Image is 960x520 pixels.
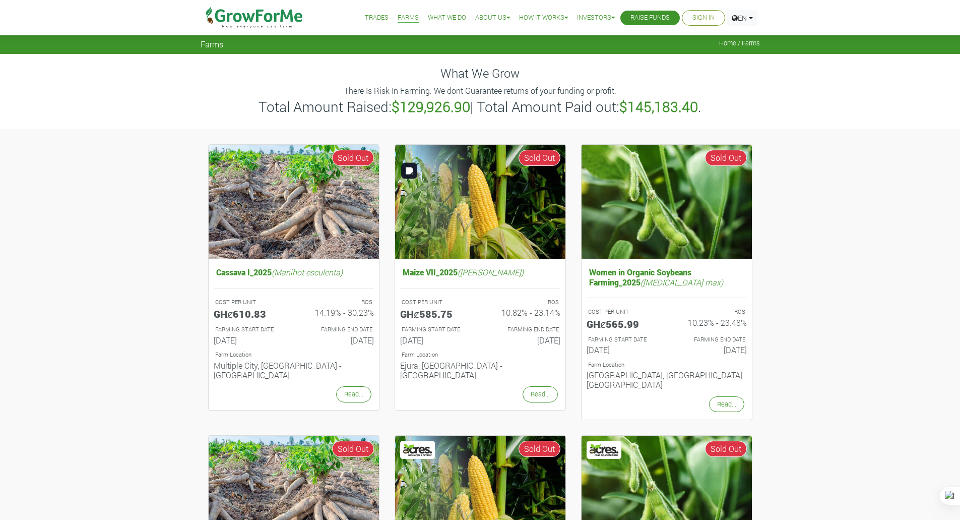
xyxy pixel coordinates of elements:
h6: 14.19% - 30.23% [301,308,374,317]
a: EN [727,10,757,26]
p: FARMING START DATE [588,335,658,344]
span: Home / Farms [719,39,760,47]
h5: GHȼ585.75 [400,308,473,320]
span: Sold Out [705,441,747,457]
a: Farms [398,13,419,23]
h6: [DATE] [488,335,560,345]
b: $145,183.40 [619,97,698,116]
p: FARMING END DATE [676,335,745,344]
a: Trades [365,13,389,23]
a: Read... [709,396,744,412]
p: ROS [489,298,559,307]
h6: 10.23% - 23.48% [674,318,747,327]
a: How it Works [519,13,568,23]
h5: Cassava I_2025 [214,265,374,279]
p: COST PER UNIT [588,308,658,316]
a: Sign In [692,13,715,23]
h5: GHȼ565.99 [587,318,659,330]
h6: [DATE] [400,335,473,345]
img: Acres Nano [588,442,620,457]
a: About Us [475,13,510,23]
p: FARMING START DATE [402,325,471,334]
span: Sold Out [519,441,560,457]
a: Investors [577,13,615,23]
img: growforme image [395,145,565,259]
span: Sold Out [519,150,560,166]
h6: [DATE] [587,345,659,355]
h6: 10.82% - 23.14% [488,308,560,317]
i: (Manihot esculenta) [272,267,343,277]
h6: Ejura, [GEOGRAPHIC_DATA] - [GEOGRAPHIC_DATA] [400,361,560,380]
p: FARMING END DATE [303,325,372,334]
p: ROS [676,308,745,316]
h3: Total Amount Raised: | Total Amount Paid out: . [202,98,758,115]
a: Read... [336,386,371,402]
h5: Maize VII_2025 [400,265,560,279]
img: growforme image [209,145,379,259]
a: What We Do [428,13,466,23]
span: Farms [201,39,223,49]
b: $129,926.90 [392,97,470,116]
i: ([MEDICAL_DATA] max) [641,277,723,287]
p: Location of Farm [215,351,372,359]
h6: [DATE] [301,335,374,345]
h6: [DATE] [214,335,286,345]
span: Sold Out [332,441,374,457]
p: FARMING START DATE [215,325,285,334]
p: ROS [303,298,372,307]
h4: What We Grow [201,66,760,81]
a: Read... [523,386,558,402]
h5: Women in Organic Soybeans Farming_2025 [587,265,747,289]
img: growforme image [582,145,752,259]
p: COST PER UNIT [402,298,471,307]
h6: [GEOGRAPHIC_DATA], [GEOGRAPHIC_DATA] - [GEOGRAPHIC_DATA] [587,370,747,389]
h6: Multiple City, [GEOGRAPHIC_DATA] - [GEOGRAPHIC_DATA] [214,361,374,380]
span: Sold Out [705,150,747,166]
p: Location of Farm [588,361,745,369]
h5: GHȼ610.83 [214,308,286,320]
p: Location of Farm [402,351,559,359]
p: There Is Risk In Farming. We dont Guarantee returns of your funding or profit. [202,85,758,97]
a: Raise Funds [630,13,670,23]
h6: [DATE] [674,345,747,355]
img: Acres Nano [402,442,434,457]
p: COST PER UNIT [215,298,285,307]
p: FARMING END DATE [489,325,559,334]
span: Sold Out [332,150,374,166]
i: ([PERSON_NAME]) [458,267,524,277]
